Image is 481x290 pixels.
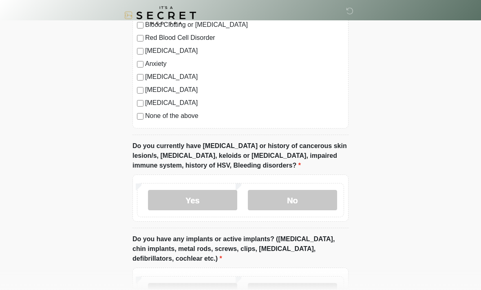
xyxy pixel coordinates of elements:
[137,100,143,107] input: [MEDICAL_DATA]
[132,141,349,170] label: Do you currently have [MEDICAL_DATA] or history of cancerous skin lesion/s, [MEDICAL_DATA], keloi...
[137,113,143,120] input: None of the above
[145,46,344,56] label: [MEDICAL_DATA]
[145,85,344,95] label: [MEDICAL_DATA]
[132,234,349,264] label: Do you have any implants or active implants? ([MEDICAL_DATA], chin implants, metal rods, screws, ...
[137,48,143,55] input: [MEDICAL_DATA]
[137,61,143,68] input: Anxiety
[145,72,344,82] label: [MEDICAL_DATA]
[137,87,143,94] input: [MEDICAL_DATA]
[145,111,344,121] label: None of the above
[148,190,237,210] label: Yes
[137,74,143,81] input: [MEDICAL_DATA]
[145,59,344,69] label: Anxiety
[145,98,344,108] label: [MEDICAL_DATA]
[137,35,143,41] input: Red Blood Cell Disorder
[124,6,196,24] img: It's A Secret Med Spa Logo
[248,190,337,210] label: No
[145,33,344,43] label: Red Blood Cell Disorder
